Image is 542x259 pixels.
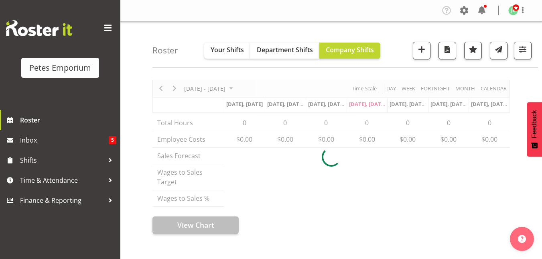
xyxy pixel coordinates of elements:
button: Company Shifts [319,43,380,59]
span: Inbox [20,134,109,146]
span: Finance & Reporting [20,194,104,206]
button: Filter Shifts [514,42,532,59]
h4: Roster [152,46,178,55]
button: Download a PDF of the roster according to the set date range. [438,42,456,59]
span: 5 [109,136,116,144]
button: Your Shifts [204,43,250,59]
span: Feedback [531,110,538,138]
span: Company Shifts [326,45,374,54]
span: Roster [20,114,116,126]
button: Feedback - Show survey [527,102,542,157]
span: Your Shifts [211,45,244,54]
button: Highlight an important date within the roster. [464,42,482,59]
button: Add a new shift [413,42,430,59]
span: Shifts [20,154,104,166]
div: Petes Emporium [29,62,91,74]
img: Rosterit website logo [6,20,72,36]
span: Department Shifts [257,45,313,54]
img: help-xxl-2.png [518,235,526,243]
img: jodine-bunn132.jpg [508,6,518,15]
button: Department Shifts [250,43,319,59]
button: Send a list of all shifts for the selected filtered period to all rostered employees. [490,42,507,59]
span: Time & Attendance [20,174,104,186]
